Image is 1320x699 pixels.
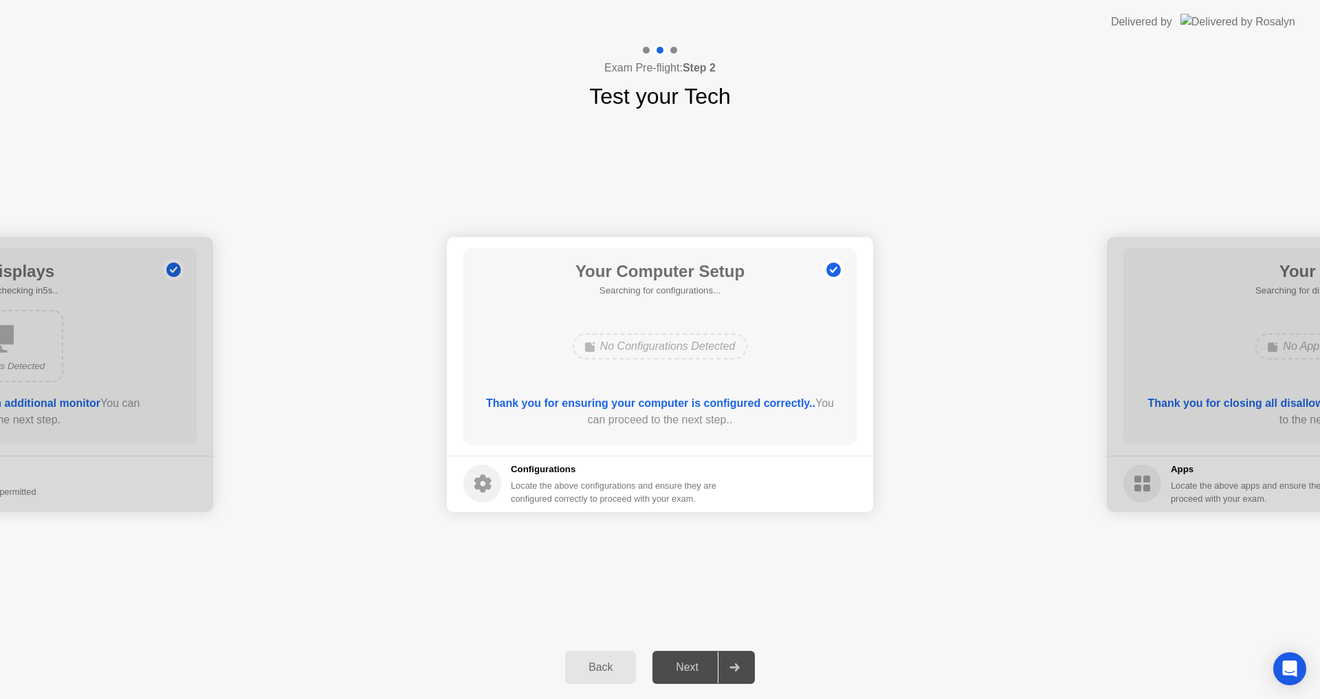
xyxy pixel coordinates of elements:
[652,651,755,684] button: Next
[483,395,837,428] div: You can proceed to the next step..
[575,259,745,284] h1: Your Computer Setup
[569,661,632,674] div: Back
[1273,652,1306,685] div: Open Intercom Messenger
[573,333,748,359] div: No Configurations Detected
[683,62,716,74] b: Step 2
[1180,14,1295,30] img: Delivered by Rosalyn
[657,661,718,674] div: Next
[511,463,719,476] h5: Configurations
[1111,14,1172,30] div: Delivered by
[604,60,716,76] h4: Exam Pre-flight:
[565,651,636,684] button: Back
[511,479,719,505] div: Locate the above configurations and ensure they are configured correctly to proceed with your exam.
[589,80,731,113] h1: Test your Tech
[575,284,745,298] h5: Searching for configurations...
[486,397,815,409] b: Thank you for ensuring your computer is configured correctly..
